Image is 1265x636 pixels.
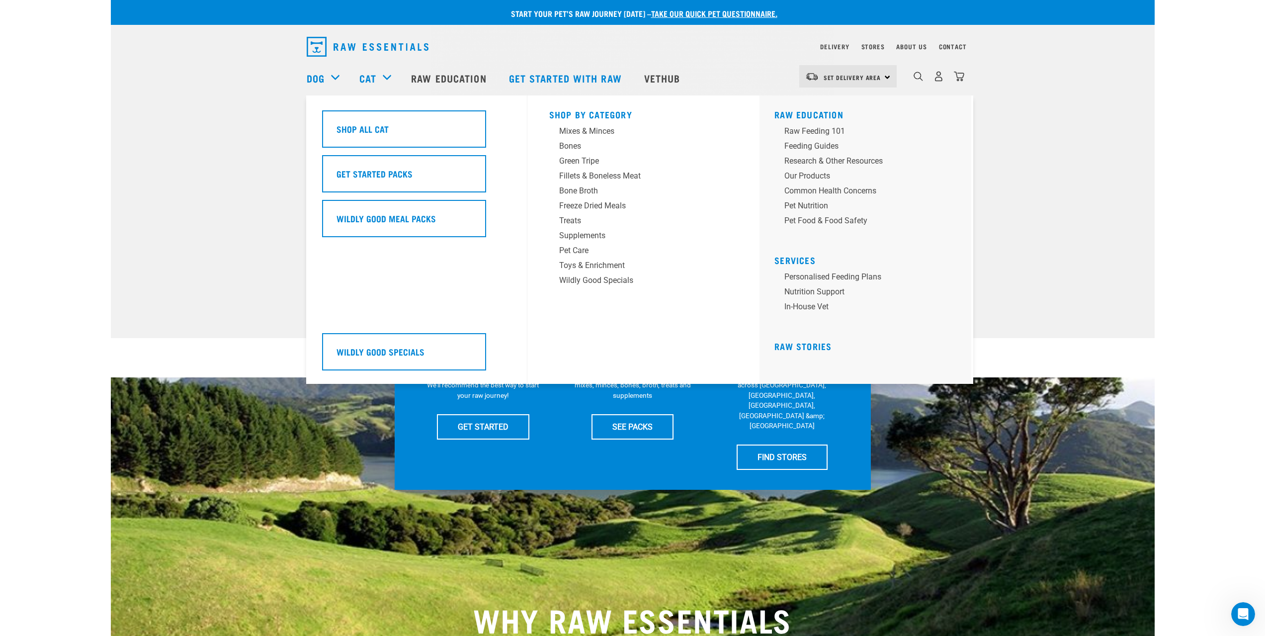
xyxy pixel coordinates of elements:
a: Green Tripe [549,155,738,170]
a: Get Started Packs [322,155,511,200]
a: Bones [549,140,738,155]
img: user.png [933,71,944,82]
div: Pet Food & Food Safety [784,215,939,227]
div: Supplements [559,230,714,242]
a: Raw Education [774,112,843,117]
a: Pet Food & Food Safety [774,215,963,230]
a: Stores [861,45,885,48]
a: Raw Feeding 101 [774,125,963,140]
a: Mixes & Minces [549,125,738,140]
h5: Get Started Packs [337,167,413,180]
a: SEE PACKS [591,414,674,439]
a: Toys & Enrichment [549,260,738,274]
a: Delivery [820,45,849,48]
a: Feeding Guides [774,140,963,155]
div: Wildly Good Specials [559,274,714,286]
a: Personalised Feeding Plans [774,271,963,286]
div: Feeding Guides [784,140,939,152]
a: Research & Other Resources [774,155,963,170]
p: We have 17 stores specialising in raw pet food &amp; nutritional advice across [GEOGRAPHIC_DATA],... [724,360,841,431]
a: Fillets & Boneless Meat [549,170,738,185]
a: Shop All Cat [322,110,511,155]
div: Research & Other Resources [784,155,939,167]
img: van-moving.png [805,72,819,81]
a: FIND STORES [737,445,828,469]
a: Nutrition Support [774,286,963,301]
h5: Services [774,255,963,263]
a: Pet Care [549,245,738,260]
span: Set Delivery Area [824,76,881,79]
div: Treats [559,215,714,227]
img: home-icon@2x.png [954,71,964,82]
div: Toys & Enrichment [559,260,714,272]
p: Start your pet’s raw journey [DATE] – [118,7,1162,19]
a: Cat [359,71,376,86]
div: Freeze Dried Meals [559,200,714,212]
h5: Wildly Good Meal Packs [337,212,436,225]
a: take our quick pet questionnaire. [651,11,777,15]
div: Common Health Concerns [784,185,939,197]
div: Pet Nutrition [784,200,939,212]
div: Mixes & Minces [559,125,714,137]
div: Bones [559,140,714,152]
a: Pet Nutrition [774,200,963,215]
a: Raw Education [401,58,499,98]
img: Raw Essentials Logo [307,37,428,57]
h5: Wildly Good Specials [337,345,424,358]
a: Contact [939,45,967,48]
a: Wildly Good Meal Packs [322,200,511,245]
a: Raw Stories [774,344,832,349]
div: Our Products [784,170,939,182]
div: Bone Broth [559,185,714,197]
div: Pet Care [559,245,714,257]
nav: dropdown navigation [111,58,1155,98]
a: Get started with Raw [499,58,634,98]
div: Green Tripe [559,155,714,167]
a: Treats [549,215,738,230]
a: In-house vet [774,301,963,316]
a: Wildly Good Specials [322,333,511,378]
a: Bone Broth [549,185,738,200]
a: Vethub [634,58,693,98]
div: Fillets & Boneless Meat [559,170,714,182]
nav: dropdown navigation [299,33,967,61]
a: Dog [307,71,325,86]
h5: Shop All Cat [337,122,389,135]
img: home-icon-1@2x.png [914,72,923,81]
div: Raw Feeding 101 [784,125,939,137]
a: Supplements [549,230,738,245]
a: Wildly Good Specials [549,274,738,289]
a: About Us [896,45,927,48]
a: Our Products [774,170,963,185]
h5: Shop By Category [549,109,738,117]
a: Freeze Dried Meals [549,200,738,215]
a: Common Health Concerns [774,185,963,200]
a: GET STARTED [437,414,529,439]
iframe: Intercom live chat [1231,602,1255,626]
